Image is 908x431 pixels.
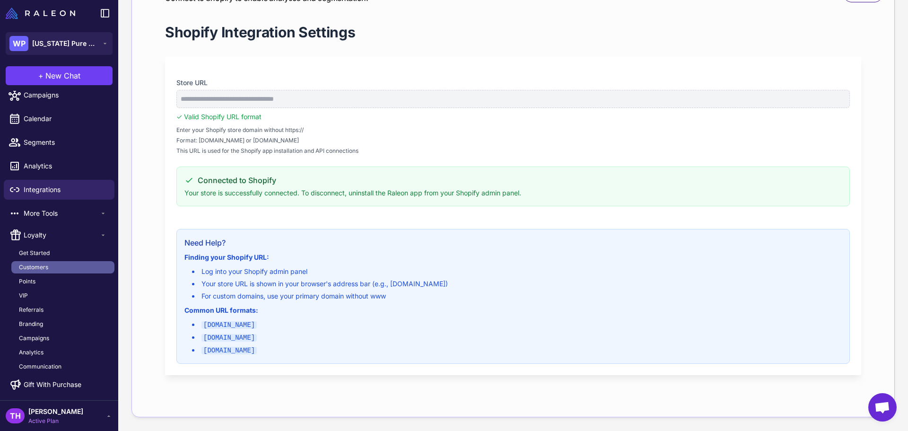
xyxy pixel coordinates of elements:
[19,334,49,343] span: Campaigns
[28,417,83,425] span: Active Plan
[24,137,107,148] span: Segments
[24,230,99,240] span: Loyalty
[198,175,276,186] span: Connected to Shopify
[19,263,48,272] span: Customers
[201,347,257,354] code: [DOMAIN_NAME]
[24,379,81,390] span: Gift With Purchase
[176,126,850,134] span: Enter your Shopify store domain without https://
[868,393,897,422] div: Open chat
[11,290,114,302] a: VIP
[11,275,114,288] a: Points
[19,362,61,371] span: Communication
[24,114,107,124] span: Calendar
[24,208,99,219] span: More Tools
[11,261,114,273] a: Customers
[184,237,842,248] h3: Need Help?
[165,23,356,42] h1: Shopify Integration Settings
[45,70,80,81] span: New Chat
[4,375,114,395] a: Gift With Purchase
[201,334,257,342] code: [DOMAIN_NAME]
[6,8,79,19] a: Raleon Logo
[4,85,114,105] a: Campaigns
[32,38,98,49] span: [US_STATE] Pure Natural Beef
[176,136,850,145] span: Format: [DOMAIN_NAME] or [DOMAIN_NAME]
[38,70,44,81] span: +
[11,304,114,316] a: Referrals
[19,291,28,300] span: VIP
[24,161,107,171] span: Analytics
[192,291,842,301] li: For custom domains, use your primary domain without www
[176,147,850,155] span: This URL is used for the Shopify app installation and API connections
[176,112,850,122] div: ✓ Valid Shopify URL format
[9,36,28,51] div: WP
[11,361,114,373] a: Communication
[24,185,107,195] span: Integrations
[11,247,114,259] a: Get Started
[6,66,113,85] button: +New Chat
[19,348,44,357] span: Analytics
[6,408,25,423] div: TH
[19,249,50,257] span: Get Started
[4,109,114,129] a: Calendar
[192,266,842,277] li: Log into your Shopify admin panel
[28,406,83,417] span: [PERSON_NAME]
[184,306,258,314] strong: Common URL formats:
[19,277,35,286] span: Points
[19,320,43,328] span: Branding
[11,346,114,359] a: Analytics
[4,132,114,152] a: Segments
[192,279,842,289] li: Your store URL is shown in your browser's address bar (e.g., [DOMAIN_NAME])
[176,78,850,88] label: Store URL
[11,332,114,344] a: Campaigns
[4,180,114,200] a: Integrations
[184,188,842,198] p: Your store is successfully connected. To disconnect, uninstall the Raleon app from your Shopify a...
[19,306,44,314] span: Referrals
[24,90,107,100] span: Campaigns
[184,253,269,261] strong: Finding your Shopify URL:
[4,156,114,176] a: Analytics
[6,8,75,19] img: Raleon Logo
[6,32,113,55] button: WP[US_STATE] Pure Natural Beef
[11,318,114,330] a: Branding
[201,321,257,329] code: [DOMAIN_NAME]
